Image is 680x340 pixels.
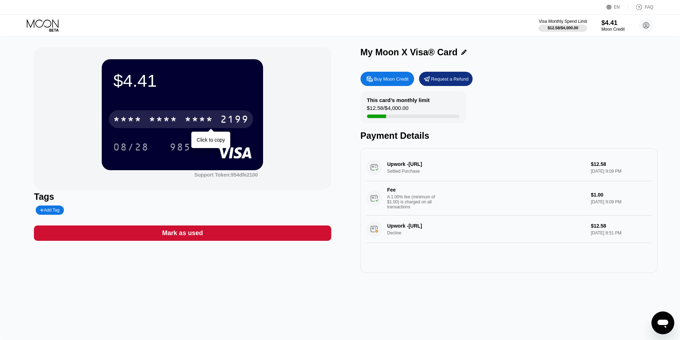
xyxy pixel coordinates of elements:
[194,172,258,178] div: Support Token:954dfe2100
[387,194,441,209] div: A 1.00% fee (minimum of $1.00) is charged on all transactions
[170,142,191,154] div: 985
[601,19,625,32] div: $4.41Moon Credit
[367,97,430,103] div: This card’s monthly limit
[606,4,628,11] div: EN
[361,131,658,141] div: Payment Details
[628,4,653,11] div: FAQ
[539,19,587,32] div: Visa Monthly Spend Limit$12.58/$4,000.00
[431,76,469,82] div: Request a Refund
[651,311,674,334] iframe: Button to launch messaging window
[220,115,249,126] div: 2199
[591,199,651,204] div: [DATE] 9:09 PM
[113,142,149,154] div: 08/28
[40,208,59,213] div: Add Tag
[387,187,437,193] div: Fee
[645,5,653,10] div: FAQ
[548,26,578,30] div: $12.58 / $4,000.00
[34,225,331,241] div: Mark as used
[591,192,651,198] div: $1.00
[367,105,409,115] div: $12.58 / $4,000.00
[361,47,458,57] div: My Moon X Visa® Card
[614,5,620,10] div: EN
[366,181,652,215] div: FeeA 1.00% fee (minimum of $1.00) is charged on all transactions$1.00[DATE] 9:09 PM
[34,192,331,202] div: Tags
[601,19,625,27] div: $4.41
[113,71,252,91] div: $4.41
[419,72,473,86] div: Request a Refund
[194,172,258,178] div: Support Token: 954dfe2100
[374,76,409,82] div: Buy Moon Credit
[197,137,225,143] div: Click to copy
[361,72,414,86] div: Buy Moon Credit
[601,27,625,32] div: Moon Credit
[162,229,203,237] div: Mark as used
[36,205,64,215] div: Add Tag
[108,138,154,156] div: 08/28
[164,138,196,156] div: 985
[539,19,587,24] div: Visa Monthly Spend Limit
